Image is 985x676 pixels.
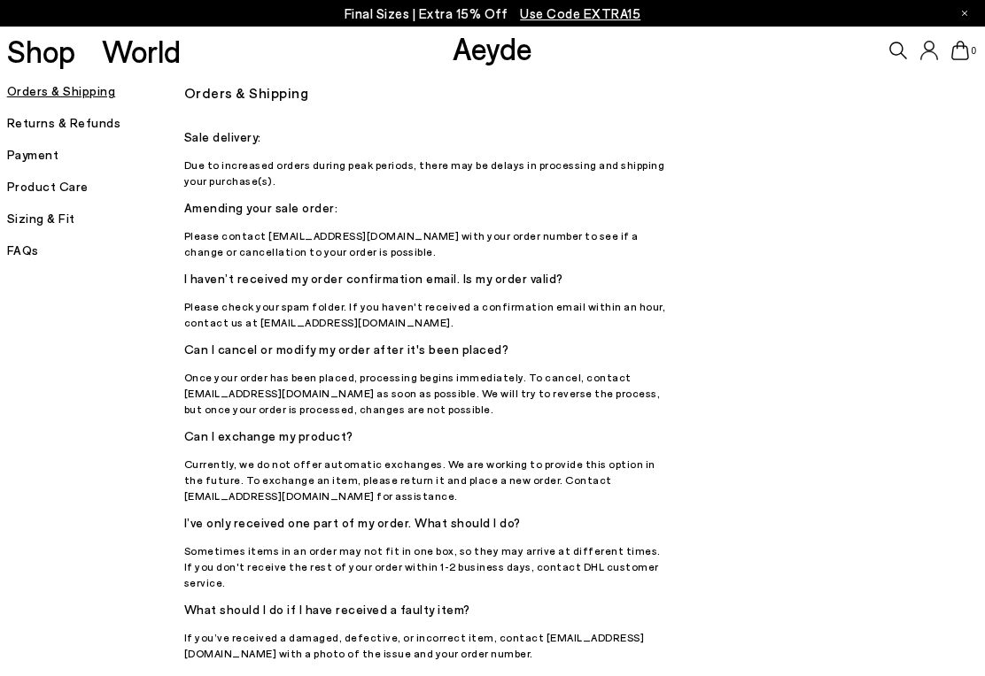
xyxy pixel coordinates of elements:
h3: Orders & Shipping [184,79,815,107]
p: Sometimes items in an order may not fit in one box, so they may arrive at different times. If you... [184,542,671,590]
h5: Sizing & Fit [7,206,184,231]
span: Navigate to /collections/ss25-final-sizes [520,5,640,21]
a: 0 [951,41,969,60]
p: Due to increased orders during peak periods, there may be delays in processing and shipping your ... [184,157,671,188]
h5: I haven’t received my order confirmation email. Is my order valid? [184,266,671,291]
p: If you’ve received a damaged, defective, or incorrect item, contact [EMAIL_ADDRESS][DOMAIN_NAME] ... [184,629,671,661]
h5: Payment [7,142,184,167]
p: Please contact [EMAIL_ADDRESS][DOMAIN_NAME] with your order number to see if a change or cancella... [184,227,671,259]
h5: Orders & Shipping [7,79,184,104]
a: World [102,35,181,66]
h5: Amending your sale order: [184,196,671,220]
p: Final Sizes | Extra 15% Off [345,3,641,25]
p: Once your order has been placed, processing begins immediately. To cancel, contact [EMAIL_ADDRESS... [184,369,671,417]
span: 0 [969,46,978,56]
h5: Can I exchange my product? [184,424,671,449]
h5: Sale delivery: [184,125,671,150]
h5: FAQs [7,238,184,263]
a: Shop [7,35,75,66]
p: Please check your spam folder. If you haven't received a confirmation email within an hour, conta... [184,298,671,330]
p: Currently, we do not offer automatic exchanges. We are working to provide this option in the futu... [184,456,671,503]
h5: Product Care [7,174,184,199]
a: Aeyde [453,29,532,66]
h5: What should I do if I have received a faulty item? [184,597,671,622]
h5: I’ve only received one part of my order. What should I do? [184,511,671,535]
h5: Returns & Refunds [7,111,184,135]
h5: Can I cancel or modify my order after it's been placed? [184,337,671,362]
